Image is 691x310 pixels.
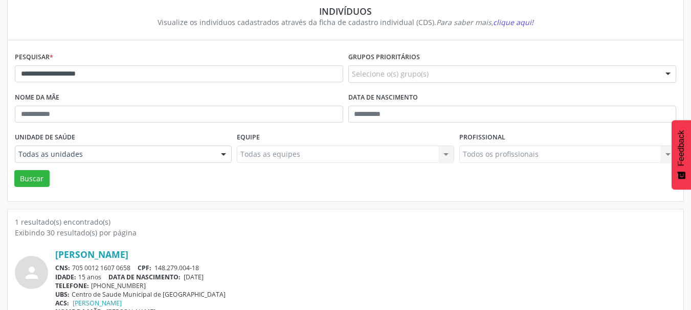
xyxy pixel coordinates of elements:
[15,50,53,65] label: Pesquisar
[55,273,676,281] div: 15 anos
[15,217,676,227] div: 1 resultado(s) encontrado(s)
[55,249,128,260] a: [PERSON_NAME]
[14,170,50,187] button: Buscar
[22,17,669,28] div: Visualize os indivíduos cadastrados através da ficha de cadastro individual (CDS).
[55,273,76,281] span: IDADE:
[352,68,429,79] span: Selecione o(s) grupo(s)
[55,281,676,290] div: [PHONE_NUMBER]
[55,281,89,290] span: TELEFONE:
[55,264,676,272] div: 705 0012 1607 0658
[55,299,69,307] span: ACS:
[55,264,70,272] span: CNS:
[184,273,204,281] span: [DATE]
[348,50,420,65] label: Grupos prioritários
[73,299,122,307] a: [PERSON_NAME]
[672,120,691,189] button: Feedback - Mostrar pesquisa
[436,17,533,27] i: Para saber mais,
[15,90,59,106] label: Nome da mãe
[18,149,211,159] span: Todas as unidades
[493,17,533,27] span: clique aqui!
[459,130,505,146] label: Profissional
[108,273,181,281] span: DATA DE NASCIMENTO:
[15,130,75,146] label: Unidade de saúde
[23,264,41,282] i: person
[15,227,676,238] div: Exibindo 30 resultado(s) por página
[55,290,676,299] div: Centro de Saude Municipal de [GEOGRAPHIC_DATA]
[677,130,686,166] span: Feedback
[348,90,418,106] label: Data de nascimento
[22,6,669,17] div: Indivíduos
[237,130,260,146] label: Equipe
[154,264,199,272] span: 148.279.004-18
[138,264,151,272] span: CPF:
[55,290,70,299] span: UBS:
